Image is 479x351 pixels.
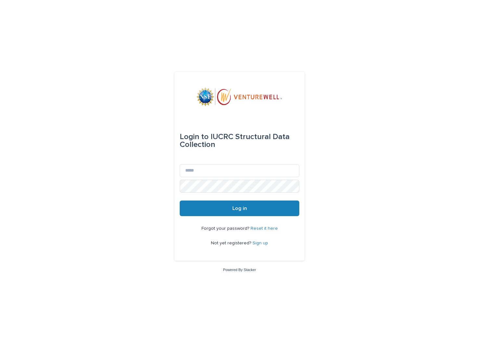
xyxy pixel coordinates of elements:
a: Reset it here [251,226,278,231]
div: IUCRC Structural Data Collection [180,128,299,154]
span: Forgot your password? [201,226,251,231]
span: Log in [232,206,247,211]
a: Powered By Stacker [223,268,256,272]
span: Login to [180,133,209,141]
span: Not yet registered? [211,241,252,245]
button: Log in [180,201,299,216]
img: mWhVGmOKROS2pZaMU8FQ [197,87,282,107]
a: Sign up [252,241,268,245]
